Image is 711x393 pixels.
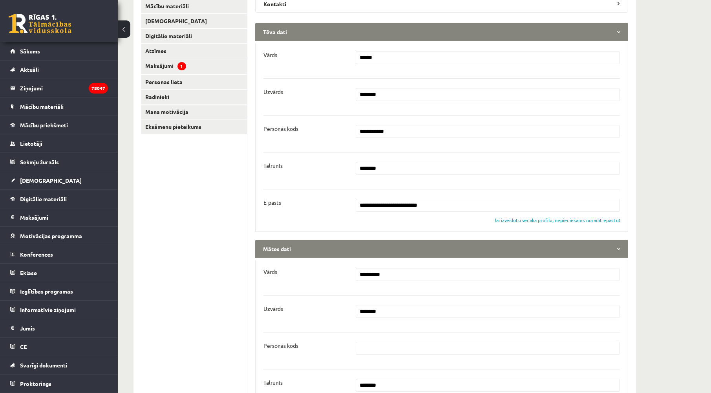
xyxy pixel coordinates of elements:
a: Mana motivācija [141,105,247,119]
span: Motivācijas programma [20,232,82,239]
p: Tālrunis [263,379,283,386]
span: Mācību materiāli [20,103,64,110]
p: Vārds [263,51,277,58]
div: lai izveidotu vecāka profilu, nepieciešams norādīt epastu! [495,217,620,224]
a: Digitālie materiāli [10,190,108,208]
a: Mācību materiāli [10,97,108,116]
legend: Ziņojumi [20,79,108,97]
a: Jumis [10,319,108,337]
a: Maksājumi1 [141,58,247,74]
legend: Mātes dati [255,240,628,258]
p: Vārds [263,268,277,275]
a: Izglītības programas [10,282,108,300]
a: Eklase [10,264,108,282]
p: Tālrunis [263,162,283,169]
a: Ziņojumi78047 [10,79,108,97]
span: Mācību priekšmeti [20,121,68,129]
a: Atzīmes [141,44,247,58]
a: Sākums [10,42,108,60]
a: Eksāmenu pieteikums [141,119,247,134]
a: Svarīgi dokumenti [10,356,108,374]
p: E-pasts [263,199,281,206]
p: Uzvārds [263,88,283,95]
p: Uzvārds [263,305,283,312]
span: Sekmju žurnāls [20,158,59,165]
span: Digitālie materiāli [20,195,67,202]
p: Personas kods [263,125,298,132]
a: Rīgas 1. Tālmācības vidusskola [9,14,71,33]
span: Izglītības programas [20,288,73,295]
span: Jumis [20,325,35,332]
a: Maksājumi [10,208,108,226]
span: Konferences [20,251,53,258]
span: 1 [177,62,186,70]
span: [DEMOGRAPHIC_DATA] [20,177,82,184]
a: CE [10,338,108,356]
span: Informatīvie ziņojumi [20,306,76,313]
span: Svarīgi dokumenti [20,362,67,369]
a: Personas lieta [141,75,247,89]
a: Mācību priekšmeti [10,116,108,134]
i: 78047 [89,83,108,94]
a: Digitālie materiāli [141,29,247,43]
a: Aktuāli [10,61,108,79]
a: [DEMOGRAPHIC_DATA] [141,14,247,28]
span: Aktuāli [20,66,39,73]
legend: Tēva dati [255,23,628,41]
span: Eklase [20,269,37,276]
span: Proktorings [20,380,51,387]
legend: Maksājumi [20,208,108,226]
span: Sākums [20,48,40,55]
a: Konferences [10,245,108,263]
a: Informatīvie ziņojumi [10,301,108,319]
a: Sekmju žurnāls [10,153,108,171]
a: Lietotāji [10,134,108,152]
a: Motivācijas programma [10,227,108,245]
a: Proktorings [10,375,108,393]
a: Radinieki [141,90,247,104]
p: Personas kods [263,342,298,349]
span: Lietotāji [20,140,42,147]
span: CE [20,343,27,350]
a: [DEMOGRAPHIC_DATA] [10,171,108,189]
